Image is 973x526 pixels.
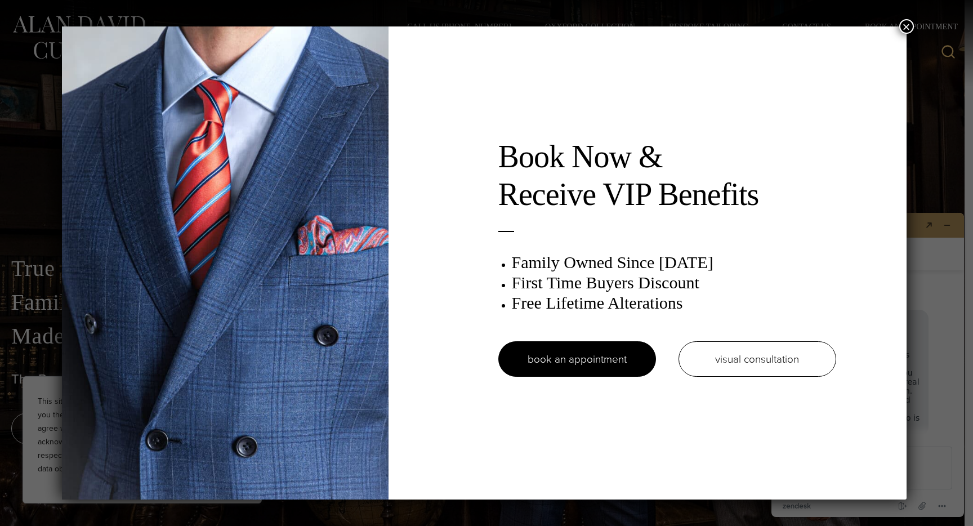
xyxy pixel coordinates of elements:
[151,295,169,310] button: Attach file
[512,293,836,313] h3: Free Lifetime Alterations
[899,19,914,34] button: Close
[176,14,194,29] button: Minimize widget
[43,51,193,60] div: Customer Support
[498,138,836,213] h2: Book Now & Receive VIP Benefits
[498,341,656,377] a: book an appointment
[512,273,836,293] h3: First Time Buyers Discount
[20,78,190,87] div: Chat started
[43,41,193,50] h2: Live Support
[512,252,836,273] h3: Family Owned Since [DATE]
[131,296,149,309] button: End chat
[26,8,50,18] span: Chat
[48,15,158,28] h1: Chat with us
[171,296,189,309] button: Menu
[50,110,160,228] span: Thank you so much for considering [PERSON_NAME] . The single most important aspect of our busines...
[46,92,190,101] div: Customer Service
[158,14,176,29] button: Popout
[679,341,836,377] a: visual consultation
